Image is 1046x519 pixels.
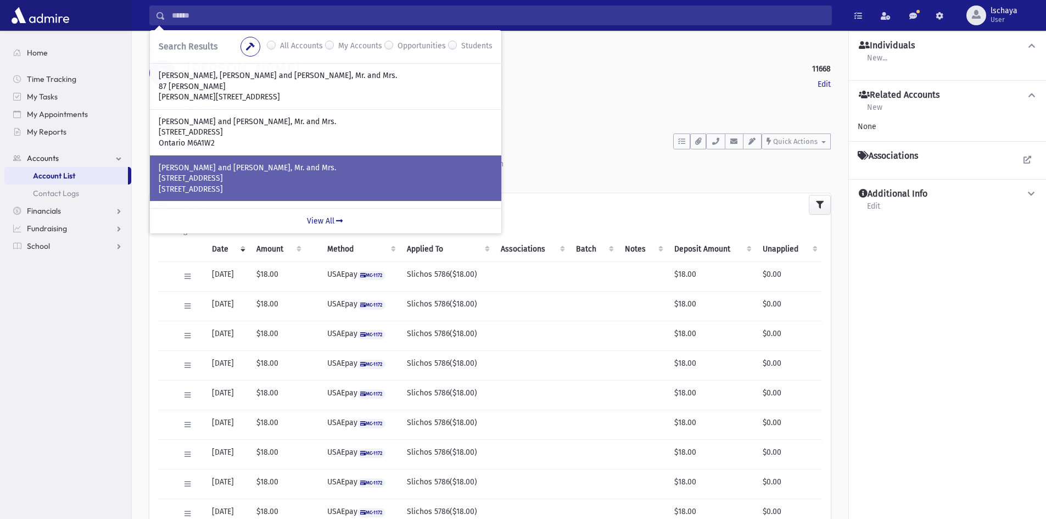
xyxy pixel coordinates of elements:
label: All Accounts [280,40,323,53]
td: $18.00 [668,291,756,321]
button: Quick Actions [762,133,831,149]
td: Slichos 5786($18.00) [400,291,494,321]
label: Opportunities [398,40,446,53]
a: Accounts [149,45,189,54]
a: Time Tracking [4,70,131,88]
td: USAEpay [321,410,400,439]
p: [PERSON_NAME][STREET_ADDRESS] [159,92,493,103]
th: Batch: activate to sort column ascending [569,237,618,262]
div: None [858,121,1037,132]
td: $0.00 [756,410,822,439]
td: [DATE] [205,350,250,380]
span: Home [27,48,48,58]
td: USAEpay [321,291,400,321]
span: User [991,15,1017,24]
span: MC-1172 [357,389,385,399]
span: Financials [27,206,61,216]
span: MC-1172 [357,449,385,458]
td: [DATE] [205,439,250,469]
p: [PERSON_NAME], [PERSON_NAME] and [PERSON_NAME], Mr. and Mrs. [159,70,493,81]
td: USAEpay [321,321,400,350]
p: Ontario M6A1W2 [159,138,493,149]
td: USAEpay [321,261,400,291]
td: $0.00 [756,439,822,469]
a: Home [4,44,131,62]
th: Applied To: activate to sort column ascending [400,237,494,262]
h4: Related Accounts [859,90,939,101]
a: Contact Logs [4,185,131,202]
a: My Reports [4,123,131,141]
p: 87 [PERSON_NAME] [159,81,493,92]
a: Edit [866,200,881,220]
a: View All [150,208,501,233]
td: $18.00 [250,380,306,410]
nav: breadcrumb [149,44,189,60]
strong: 11668 [812,63,831,75]
a: Edit [818,79,831,90]
button: Related Accounts [858,90,1037,101]
td: $0.00 [756,380,822,410]
td: [DATE] [205,469,250,499]
p: [STREET_ADDRESS] [159,173,493,184]
img: AdmirePro [9,4,72,26]
span: My Reports [27,127,66,137]
td: $0.00 [756,291,822,321]
span: My Tasks [27,92,58,102]
th: Notes: activate to sort column ascending [618,237,668,262]
td: $18.00 [668,321,756,350]
a: New [866,101,883,121]
a: My Appointments [4,105,131,123]
td: $18.00 [250,321,306,350]
td: [DATE] [205,261,250,291]
td: Slichos 5786($18.00) [400,469,494,499]
p: [STREET_ADDRESS] [159,127,493,138]
td: USAEpay [321,350,400,380]
td: $18.00 [250,261,306,291]
p: [PERSON_NAME] and [PERSON_NAME], Mr. and Mrs. [159,163,493,174]
td: $18.00 [668,350,756,380]
span: My Appointments [27,109,88,119]
button: Individuals [858,40,1037,52]
td: $0.00 [756,321,822,350]
td: $18.00 [250,291,306,321]
span: MC-1172 [357,360,385,369]
span: MC-1172 [357,508,385,517]
label: My Accounts [338,40,382,53]
td: USAEpay [321,469,400,499]
a: My Tasks [4,88,131,105]
td: $18.00 [668,380,756,410]
span: MC-1172 [357,330,385,339]
a: Financials [4,202,131,220]
a: Activity [149,149,203,180]
span: lschaya [991,7,1017,15]
th: Date: activate to sort column ascending [205,237,250,262]
span: Time Tracking [27,74,76,84]
td: $18.00 [668,410,756,439]
p: [STREET_ADDRESS] [159,184,493,195]
td: Slichos 5786($18.00) [400,321,494,350]
span: MC-1172 [357,300,385,310]
h4: Individuals [859,40,915,52]
p: [PERSON_NAME] and [PERSON_NAME], Mr. and Mrs. [159,116,493,127]
span: MC-1172 [357,271,385,280]
td: USAEpay [321,380,400,410]
span: Accounts [27,153,59,163]
input: Search [165,5,831,25]
td: Slichos 5786($18.00) [400,261,494,291]
th: Unapplied: activate to sort column ascending [756,237,822,262]
td: $0.00 [756,261,822,291]
td: Slichos 5786($18.00) [400,439,494,469]
td: [DATE] [205,410,250,439]
a: School [4,237,131,255]
td: [DATE] [205,291,250,321]
th: Method: activate to sort column ascending [321,237,400,262]
th: Deposit Amount: activate to sort column ascending [668,237,756,262]
span: School [27,241,50,251]
span: MC-1172 [357,419,385,428]
span: Account List [33,171,75,181]
span: Quick Actions [773,137,818,146]
span: Fundraising [27,224,67,233]
td: $18.00 [668,469,756,499]
th: Associations: activate to sort column ascending [494,237,570,262]
td: [DATE] [205,321,250,350]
